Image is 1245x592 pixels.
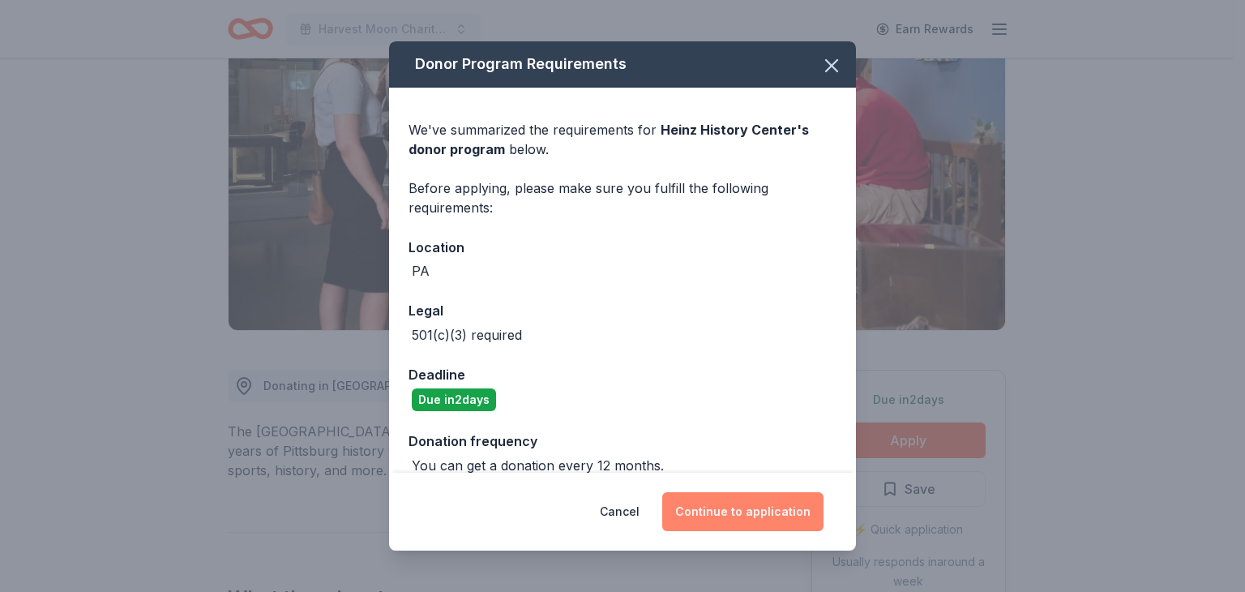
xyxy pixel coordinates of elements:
[412,261,430,281] div: PA
[409,120,836,159] div: We've summarized the requirements for below.
[412,388,496,411] div: Due in 2 days
[409,237,836,258] div: Location
[409,364,836,385] div: Deadline
[389,41,856,88] div: Donor Program Requirements
[409,431,836,452] div: Donation frequency
[600,492,640,531] button: Cancel
[662,492,824,531] button: Continue to application
[409,178,836,217] div: Before applying, please make sure you fulfill the following requirements:
[409,300,836,321] div: Legal
[412,325,522,345] div: 501(c)(3) required
[412,456,664,475] div: You can get a donation every 12 months.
